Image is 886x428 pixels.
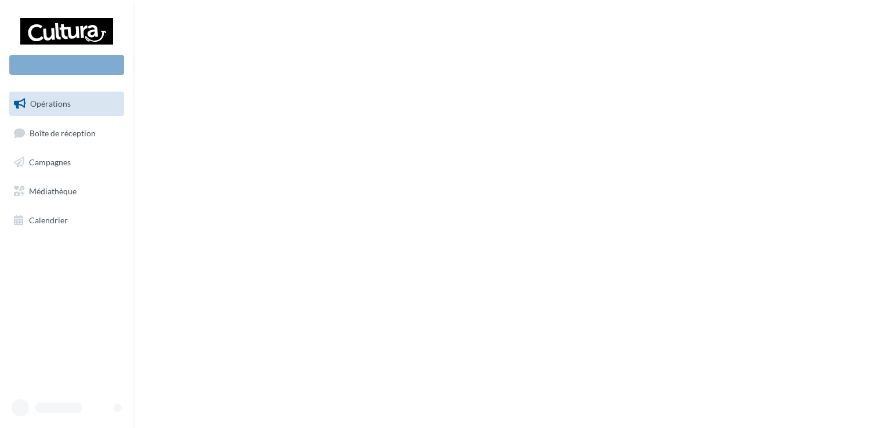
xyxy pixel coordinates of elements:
a: Médiathèque [7,179,126,204]
a: Opérations [7,92,126,116]
div: Nouvelle campagne [9,55,124,75]
a: Campagnes [7,150,126,175]
a: Boîte de réception [7,121,126,146]
span: Campagnes [29,157,71,167]
span: Médiathèque [29,186,77,196]
span: Opérations [30,99,71,108]
span: Boîte de réception [30,128,96,137]
span: Calendrier [29,215,68,224]
a: Calendrier [7,208,126,233]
